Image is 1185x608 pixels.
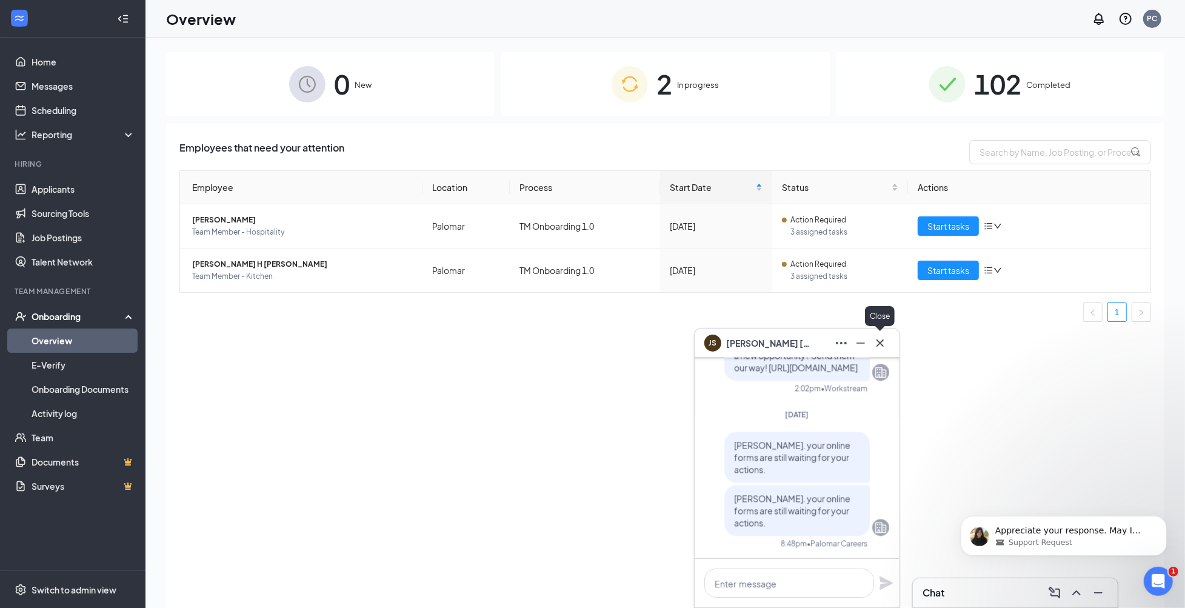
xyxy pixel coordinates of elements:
[15,286,133,296] div: Team Management
[32,329,135,353] a: Overview
[993,266,1002,275] span: down
[879,576,893,590] svg: Plane
[918,216,979,236] button: Start tasks
[772,171,908,204] th: Status
[32,474,135,498] a: SurveysCrown
[192,270,413,282] span: Team Member - Kitchen
[422,204,510,249] td: Palomar
[179,140,344,164] span: Employees that need your attention
[969,140,1151,164] input: Search by Name, Job Posting, or Process
[1047,586,1062,600] svg: ComposeMessage
[32,201,135,225] a: Sourcing Tools
[32,50,135,74] a: Home
[726,336,811,350] span: [PERSON_NAME] [PERSON_NAME]
[1144,567,1173,596] iframe: Intercom live chat
[1089,309,1097,316] span: left
[15,159,133,169] div: Hiring
[1169,567,1178,576] span: 1
[786,410,809,419] span: [DATE]
[670,181,753,194] span: Start Date
[1107,302,1127,322] li: 1
[927,219,969,233] span: Start tasks
[1132,302,1151,322] li: Next Page
[781,538,807,549] div: 8:48pm
[670,264,763,277] div: [DATE]
[656,63,672,105] span: 2
[334,63,350,105] span: 0
[1026,79,1070,91] span: Completed
[32,310,125,322] div: Onboarding
[974,63,1021,105] span: 102
[32,250,135,274] a: Talent Network
[355,79,372,91] span: New
[192,226,413,238] span: Team Member - Hospitality
[180,171,422,204] th: Employee
[993,222,1002,230] span: down
[918,261,979,280] button: Start tasks
[943,490,1185,575] iframe: Intercom notifications message
[790,258,846,270] span: Action Required
[832,333,851,353] button: Ellipses
[782,181,889,194] span: Status
[32,584,116,596] div: Switch to admin view
[734,439,850,475] span: [PERSON_NAME]. your online forms are still waiting for your actions.
[870,333,890,353] button: Cross
[32,426,135,450] a: Team
[32,74,135,98] a: Messages
[32,225,135,250] a: Job Postings
[15,129,27,141] svg: Analysis
[1092,12,1106,26] svg: Notifications
[32,353,135,377] a: E-Verify
[32,177,135,201] a: Applicants
[1091,586,1106,600] svg: Minimize
[510,249,660,292] td: TM Onboarding 1.0
[734,493,850,528] span: [PERSON_NAME]. your online forms are still waiting for your actions.
[192,214,413,226] span: [PERSON_NAME]
[927,264,969,277] span: Start tasks
[13,12,25,24] svg: WorkstreamLogo
[873,365,888,379] svg: Company
[166,8,236,29] h1: Overview
[1067,583,1086,603] button: ChevronUp
[790,214,846,226] span: Action Required
[873,336,887,350] svg: Cross
[1069,586,1084,600] svg: ChevronUp
[510,171,660,204] th: Process
[510,204,660,249] td: TM Onboarding 1.0
[1132,302,1151,322] button: right
[834,336,849,350] svg: Ellipses
[865,306,895,326] div: Close
[32,129,136,141] div: Reporting
[1118,12,1133,26] svg: QuestionInfo
[1108,303,1126,321] a: 1
[15,310,27,322] svg: UserCheck
[790,226,898,238] span: 3 assigned tasks
[32,377,135,401] a: Onboarding Documents
[192,258,413,270] span: [PERSON_NAME] H [PERSON_NAME]
[32,98,135,122] a: Scheduling
[1147,13,1158,24] div: PC
[677,79,719,91] span: In progress
[795,383,821,393] div: 2:02pm
[32,450,135,474] a: DocumentsCrown
[422,249,510,292] td: Palomar
[1045,583,1064,603] button: ComposeMessage
[32,401,135,426] a: Activity log
[851,333,870,353] button: Minimize
[821,383,867,393] span: • Workstream
[984,266,993,275] span: bars
[422,171,510,204] th: Location
[853,336,868,350] svg: Minimize
[790,270,898,282] span: 3 assigned tasks
[117,13,129,25] svg: Collapse
[1083,302,1103,322] button: left
[807,538,867,549] span: • Palomar Careers
[15,584,27,596] svg: Settings
[670,219,763,233] div: [DATE]
[1089,583,1108,603] button: Minimize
